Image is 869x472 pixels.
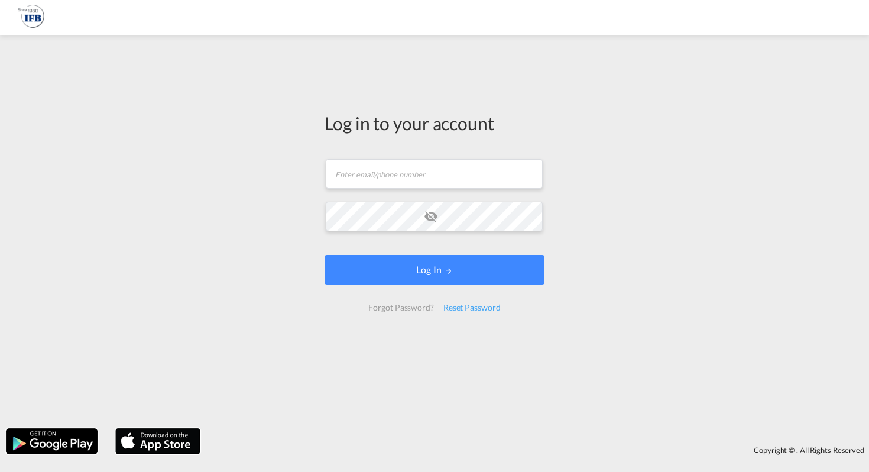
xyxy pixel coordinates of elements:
div: Reset Password [439,297,505,318]
button: LOGIN [325,255,544,285]
div: Log in to your account [325,111,544,135]
div: Copyright © . All Rights Reserved [206,440,869,460]
img: google.png [5,427,99,455]
img: apple.png [114,427,202,455]
img: 1f261f00256b11eeaf3d89493e6660f9.png [18,5,44,31]
input: Enter email/phone number [326,159,543,189]
div: Forgot Password? [364,297,438,318]
md-icon: icon-eye-off [424,209,438,224]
